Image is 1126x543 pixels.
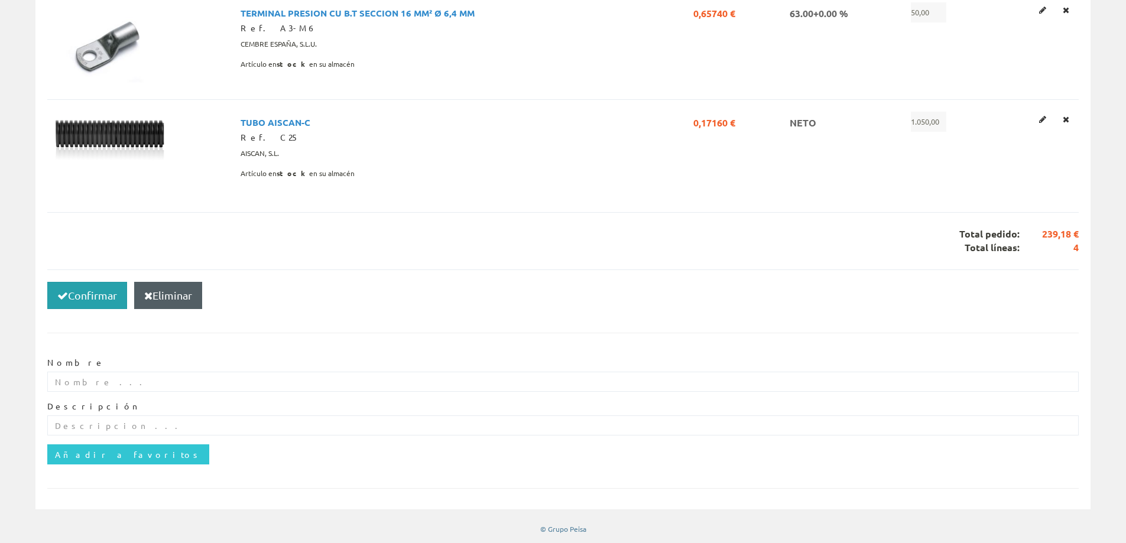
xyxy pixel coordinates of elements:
[52,112,166,171] img: Foto artículo TUBO AISCAN-C (192x99.857142857143)
[911,2,946,22] span: 50,00
[35,524,1091,534] div: © Grupo Peisa
[47,282,127,309] button: Confirmar
[693,112,735,132] span: 0,17160 €
[134,282,202,309] button: Eliminar
[47,444,209,464] input: Añadir a favoritos
[241,2,475,22] span: TERMINAL PRESION CU B.T SECCION 16 MM² Ø 6,4 MM
[241,132,605,144] div: Ref. C25
[911,112,946,132] span: 1.050,00
[241,34,317,54] span: CEMBRE ESPAÑA, S.L.U.
[241,144,279,164] span: AISCAN, S.L.
[47,401,139,412] label: Descripción
[1020,227,1079,241] span: 239,18 €
[277,168,309,178] b: stock
[693,2,735,22] span: 0,65740 €
[241,22,605,34] div: Ref. A3-M6
[1059,2,1073,18] a: Eliminar
[241,112,310,132] span: TUBO AISCAN-C
[1059,112,1073,127] a: Eliminar
[790,2,848,22] span: 63.00+0.00 %
[790,112,816,132] span: NETO
[1020,241,1079,255] span: 4
[1036,2,1050,18] a: Editar
[241,54,355,74] span: Artículo en en su almacén
[277,59,309,69] b: stock
[52,2,166,87] img: Foto artículo TERMINAL PRESION CU B.T SECCION 16 MM² Ø 6,4 MM (192x144)
[1036,112,1050,127] a: Editar
[47,415,1079,435] input: Descripcion ...
[47,357,105,369] label: Nombre
[241,164,355,184] span: Artículo en en su almacén
[47,212,1079,269] div: Total pedido: Total líneas:
[47,372,1079,392] input: Nombre ...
